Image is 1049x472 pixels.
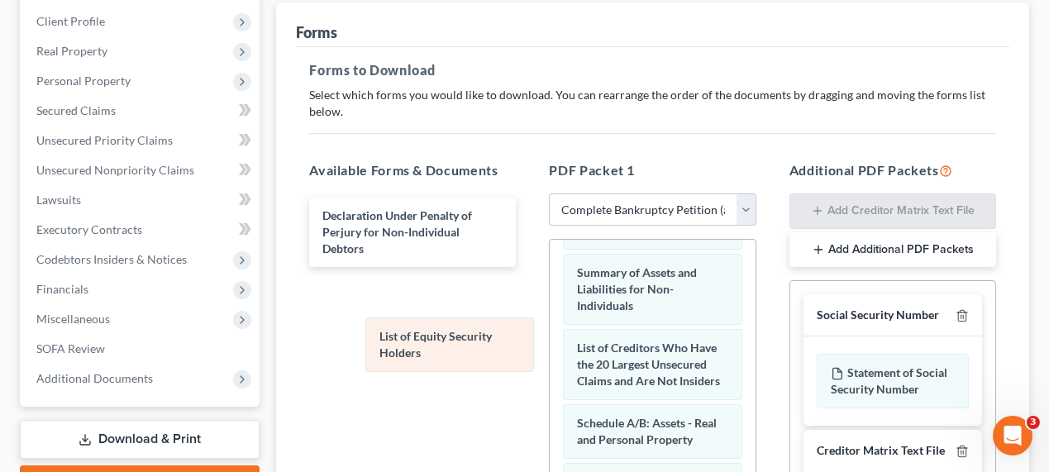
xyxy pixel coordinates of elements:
[23,185,260,215] a: Lawsuits
[322,208,472,255] span: Declaration Under Penalty of Perjury for Non-Individual Debtors
[309,160,516,180] h5: Available Forms & Documents
[20,420,260,459] a: Download & Print
[817,443,945,459] div: Creditor Matrix Text File
[549,160,756,180] h5: PDF Packet 1
[36,252,187,266] span: Codebtors Insiders & Notices
[789,160,996,180] h5: Additional PDF Packets
[1027,416,1040,429] span: 3
[36,103,116,117] span: Secured Claims
[36,341,105,355] span: SOFA Review
[36,371,153,385] span: Additional Documents
[36,44,107,58] span: Real Property
[36,74,131,88] span: Personal Property
[993,416,1032,455] iframe: Intercom live chat
[36,312,110,326] span: Miscellaneous
[577,341,720,388] span: List of Creditors Who Have the 20 Largest Unsecured Claims and Are Not Insiders
[577,265,697,312] span: Summary of Assets and Liabilities for Non-Individuals
[789,193,996,230] button: Add Creditor Matrix Text File
[23,334,260,364] a: SOFA Review
[817,308,939,323] div: Social Security Number
[577,416,717,446] span: Schedule A/B: Assets - Real and Personal Property
[36,163,194,177] span: Unsecured Nonpriority Claims
[817,354,969,408] div: Statement of Social Security Number
[23,155,260,185] a: Unsecured Nonpriority Claims
[789,232,996,267] button: Add Additional PDF Packets
[36,282,88,296] span: Financials
[23,126,260,155] a: Unsecured Priority Claims
[36,14,105,28] span: Client Profile
[296,22,337,42] div: Forms
[23,96,260,126] a: Secured Claims
[309,60,996,80] h5: Forms to Download
[23,215,260,245] a: Executory Contracts
[36,193,81,207] span: Lawsuits
[379,329,492,360] span: List of Equity Security Holders
[36,222,142,236] span: Executory Contracts
[36,133,173,147] span: Unsecured Priority Claims
[309,87,996,120] p: Select which forms you would like to download. You can rearrange the order of the documents by dr...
